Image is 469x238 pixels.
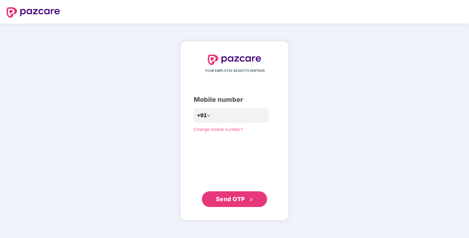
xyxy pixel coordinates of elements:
[202,191,267,207] button: Send OTPdouble-right
[208,55,261,65] img: logo
[194,127,243,132] a: Change mobile number?
[205,68,265,73] span: YOUR EMPLOYEE BENEFITS PARTNER
[194,95,275,105] div: Mobile number
[7,7,60,18] img: logo
[207,114,211,118] span: down
[249,198,253,202] span: double-right
[216,196,245,202] span: Send OTP
[197,111,207,119] span: +91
